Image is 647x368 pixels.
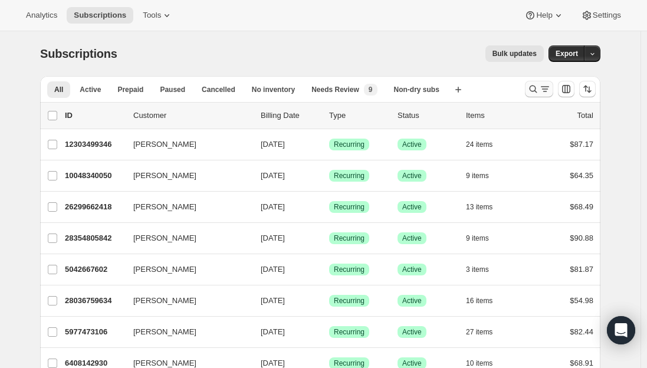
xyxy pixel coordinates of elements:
div: 10048340050[PERSON_NAME][DATE]SuccessRecurringSuccessActive9 items$64.35 [65,167,593,184]
span: 10 items [466,359,492,368]
button: 24 items [466,136,505,153]
p: 12303499346 [65,139,124,150]
span: Paused [160,85,185,94]
div: Items [466,110,525,121]
span: $68.49 [570,202,593,211]
span: Recurring [334,296,364,305]
span: Help [536,11,552,20]
span: [DATE] [261,234,285,242]
span: [PERSON_NAME] [133,201,196,213]
span: Needs Review [311,85,359,94]
button: [PERSON_NAME] [126,323,244,341]
span: [DATE] [261,265,285,274]
span: [PERSON_NAME] [133,170,196,182]
span: Recurring [334,327,364,337]
button: 13 items [466,199,505,215]
span: Prepaid [117,85,143,94]
div: 26299662418[PERSON_NAME][DATE]SuccessRecurringSuccessActive13 items$68.49 [65,199,593,215]
span: [PERSON_NAME] [133,264,196,275]
span: Active [402,265,422,274]
div: 12303499346[PERSON_NAME][DATE]SuccessRecurringSuccessActive24 items$87.17 [65,136,593,153]
span: Recurring [334,265,364,274]
span: $54.98 [570,296,593,305]
span: [DATE] [261,296,285,305]
span: 27 items [466,327,492,337]
button: Search and filter results [525,81,553,97]
button: [PERSON_NAME] [126,291,244,310]
p: 10048340050 [65,170,124,182]
button: Bulk updates [485,45,544,62]
button: 27 items [466,324,505,340]
span: Settings [593,11,621,20]
span: 16 items [466,296,492,305]
span: [DATE] [261,140,285,149]
span: Active [402,359,422,368]
button: Create new view [449,81,468,98]
span: [DATE] [261,171,285,180]
span: $82.44 [570,327,593,336]
button: [PERSON_NAME] [126,166,244,185]
span: $90.88 [570,234,593,242]
span: Active [402,296,422,305]
button: 16 items [466,293,505,309]
button: Settings [574,7,628,24]
button: 9 items [466,167,502,184]
span: Recurring [334,359,364,368]
div: Open Intercom Messenger [607,316,635,344]
span: Subscriptions [40,47,117,60]
p: 26299662418 [65,201,124,213]
span: [PERSON_NAME] [133,139,196,150]
button: 9 items [466,230,502,247]
span: Active [402,171,422,180]
div: 28354805842[PERSON_NAME][DATE]SuccessRecurringSuccessActive9 items$90.88 [65,230,593,247]
span: Cancelled [202,85,235,94]
span: [DATE] [261,327,285,336]
span: Recurring [334,202,364,212]
button: [PERSON_NAME] [126,198,244,216]
button: Export [549,45,585,62]
span: [DATE] [261,202,285,211]
div: 28036759634[PERSON_NAME][DATE]SuccessRecurringSuccessActive16 items$54.98 [65,293,593,309]
span: Recurring [334,171,364,180]
div: Type [329,110,388,121]
span: Subscriptions [74,11,126,20]
span: 24 items [466,140,492,149]
p: 5977473106 [65,326,124,338]
span: $68.91 [570,359,593,367]
p: ID [65,110,124,121]
button: [PERSON_NAME] [126,229,244,248]
button: Subscriptions [67,7,133,24]
span: 13 items [466,202,492,212]
p: Status [398,110,456,121]
span: Export [556,49,578,58]
span: 3 items [466,265,489,274]
span: Active [402,202,422,212]
p: Billing Date [261,110,320,121]
span: 9 items [466,171,489,180]
p: Total [577,110,593,121]
div: 5977473106[PERSON_NAME][DATE]SuccessRecurringSuccessActive27 items$82.44 [65,324,593,340]
span: All [54,85,63,94]
p: Customer [133,110,251,121]
button: Sort the results [579,81,596,97]
button: Customize table column order and visibility [558,81,574,97]
span: Active [402,234,422,243]
span: Recurring [334,234,364,243]
span: 9 [369,85,373,94]
span: Active [402,327,422,337]
p: 28036759634 [65,295,124,307]
span: Analytics [26,11,57,20]
button: [PERSON_NAME] [126,260,244,279]
span: 9 items [466,234,489,243]
span: [PERSON_NAME] [133,295,196,307]
button: [PERSON_NAME] [126,135,244,154]
span: [PERSON_NAME] [133,326,196,338]
span: Active [402,140,422,149]
span: $81.87 [570,265,593,274]
span: $87.17 [570,140,593,149]
span: No inventory [252,85,295,94]
button: 3 items [466,261,502,278]
span: Recurring [334,140,364,149]
button: Analytics [19,7,64,24]
span: Tools [143,11,161,20]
